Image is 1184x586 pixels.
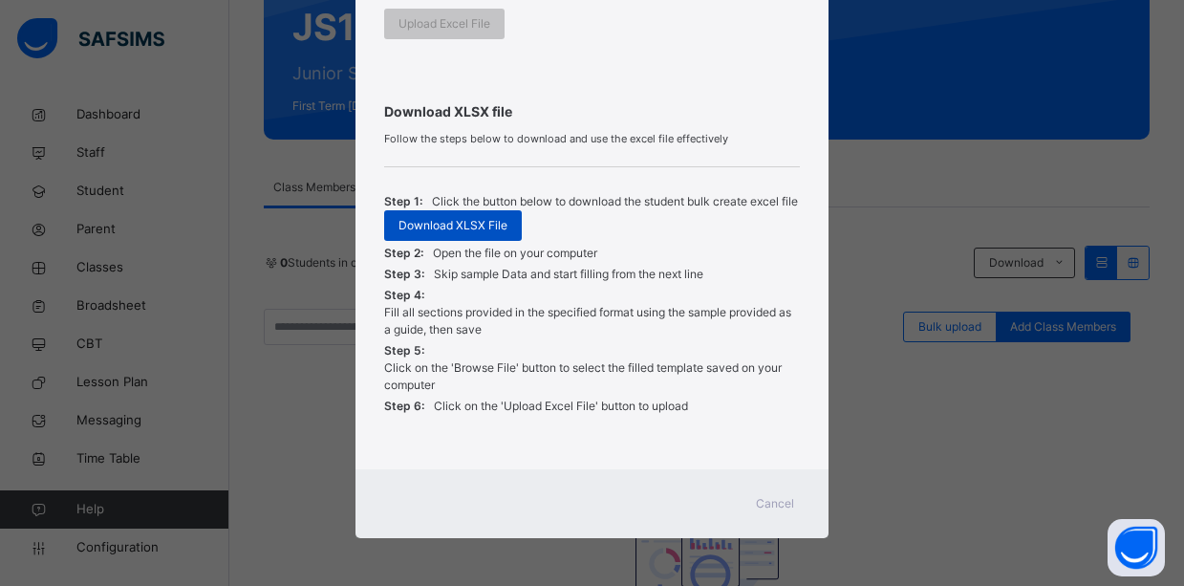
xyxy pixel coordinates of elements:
[433,245,597,262] p: Open the file on your computer
[384,342,424,359] span: Step 5:
[434,398,688,415] p: Click on the 'Upload Excel File' button to upload
[398,15,490,33] span: Upload Excel File
[756,495,794,512] span: Cancel
[384,101,801,121] span: Download XLSX file
[1108,519,1165,576] button: Open asap
[384,398,424,415] span: Step 6:
[384,359,801,394] p: Click on the 'Browse File' button to select the filled template saved on your computer
[384,304,801,338] p: Fill all sections provided in the specified format using the sample provided as a guide, then save
[384,193,422,210] span: Step 1:
[384,131,801,147] span: Follow the steps below to download and use the excel file effectively
[384,245,423,262] span: Step 2:
[384,266,424,283] span: Step 3:
[434,266,703,283] p: Skip sample Data and start filling from the next line
[384,287,424,304] span: Step 4:
[398,217,507,234] span: Download XLSX File
[432,193,798,210] p: Click the button below to download the student bulk create excel file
